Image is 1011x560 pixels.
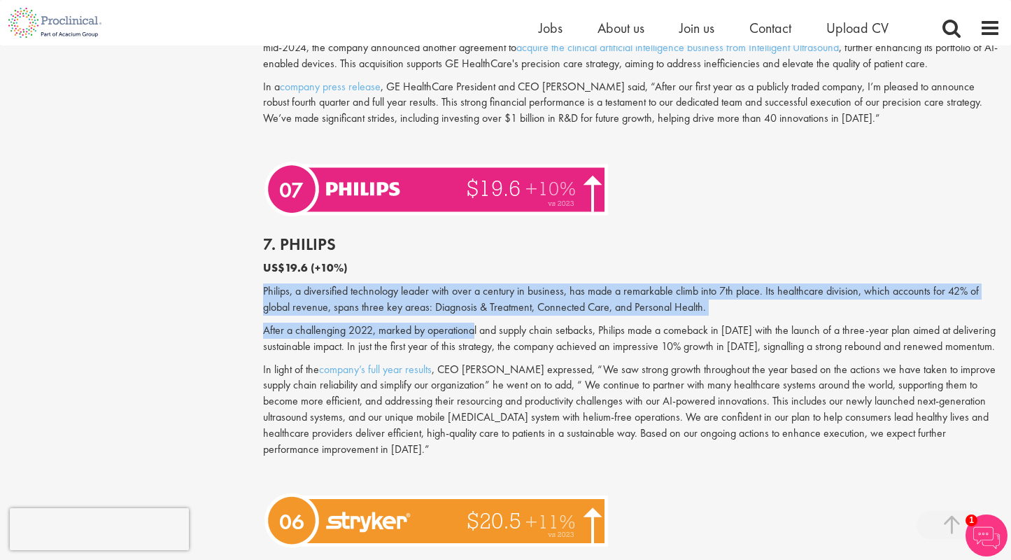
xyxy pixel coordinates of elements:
span: 1 [966,514,977,526]
a: Jobs [539,19,563,37]
p: In light of the , CEO [PERSON_NAME] expressed, “We saw strong growth throughout the year based on... [263,362,1001,458]
a: Upload CV [826,19,889,37]
a: company’s full year results [319,362,432,377]
a: Join us [679,19,714,37]
a: company press release [280,79,381,94]
b: US$19.6 (+10%) [263,260,348,275]
iframe: reCAPTCHA [10,508,189,550]
a: About us [598,19,644,37]
p: Philips, a diversified technology leader with over a century in business, has made a remarkable c... [263,283,1001,316]
h2: 7. Philips [263,235,1001,253]
p: After a challenging 2022, marked by operational and supply chain setbacks, Philips made a comebac... [263,323,1001,355]
a: acquire the clinical artificial intelligence business from Intelligent Ultrasound [516,40,839,55]
img: Chatbot [966,514,1008,556]
p: In a , GE HealthCare President and CEO [PERSON_NAME] said, “After our first year as a publicly tr... [263,79,1001,127]
a: Contact [749,19,791,37]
